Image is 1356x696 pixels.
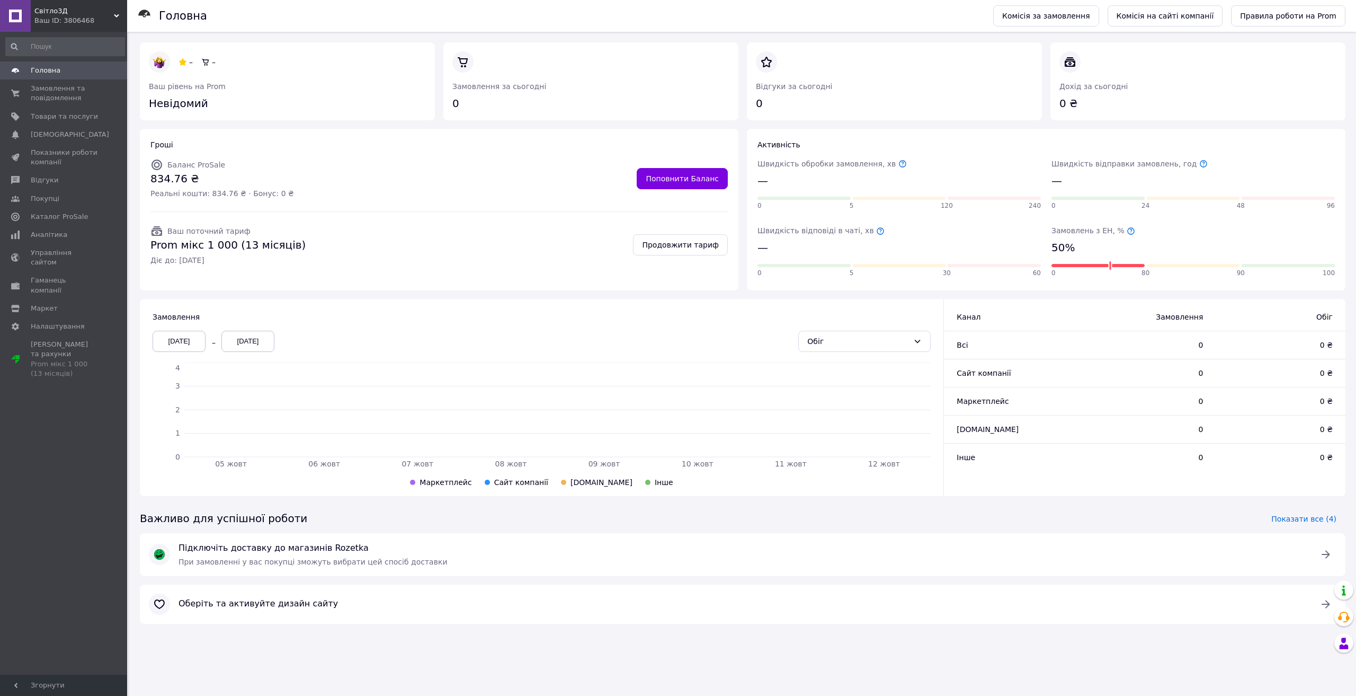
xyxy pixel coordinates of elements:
[757,140,800,149] span: Активність
[1091,396,1203,407] span: 0
[941,201,953,210] span: 120
[31,130,109,139] span: [DEMOGRAPHIC_DATA]
[993,5,1099,27] a: Комісія за замовлення
[402,460,433,468] tspan: 07 жовт
[167,227,251,235] span: Ваш поточний тариф
[850,201,854,210] span: 5
[150,188,294,199] span: Реальні кошти: 834.76 ₴ · Бонус: 0 ₴
[179,598,1307,610] span: Оберіть та активуйте дизайн сайту
[957,425,1019,434] span: [DOMAIN_NAME]
[140,533,1345,576] a: Підключіть доставку до магазинів RozetkaПри замовленні у вас покупці зможуть вибрати цей спосіб д...
[1091,312,1203,322] span: Замовлення
[1141,269,1149,278] span: 80
[1051,226,1135,235] span: Замовлень з ЕН, %
[1271,514,1336,524] span: Показати все (4)
[1224,312,1333,322] span: Обіг
[153,313,200,321] span: Замовлення
[1141,201,1149,210] span: 24
[31,359,98,378] div: Prom мікс 1 000 (13 місяців)
[570,478,632,487] span: [DOMAIN_NAME]
[495,460,527,468] tspan: 08 жовт
[1091,452,1203,463] span: 0
[1091,340,1203,350] span: 0
[957,369,1011,377] span: Сайт компанії
[943,269,951,278] span: 30
[1224,452,1333,463] span: 0 ₴
[682,460,713,468] tspan: 10 жовт
[957,313,980,321] span: Канал
[140,585,1345,624] a: Оберіть та активуйте дизайн сайту
[1051,269,1056,278] span: 0
[757,160,907,168] span: Швидкість обробки замовлення, хв
[175,382,180,390] tspan: 3
[1108,5,1223,27] a: Комісія на сайті компанії
[308,460,340,468] tspan: 06 жовт
[34,16,127,25] div: Ваш ID: 3806468
[5,37,125,56] input: Пошук
[757,173,768,189] span: —
[1029,201,1041,210] span: 240
[757,240,768,256] span: —
[494,478,548,487] span: Сайт компанії
[637,168,728,189] a: Поповнити Баланс
[179,542,1307,554] span: Підключіть доставку до магазинів Rozetka
[757,201,762,210] span: 0
[153,331,206,352] div: [DATE]
[159,10,207,22] h1: Головна
[633,234,728,256] a: Продовжити тариф
[1323,269,1335,278] span: 100
[189,58,193,66] span: –
[31,340,98,378] span: [PERSON_NAME] та рахунки
[1231,5,1345,27] a: Правила роботи на Prom
[34,6,114,16] span: Світло3Д
[175,406,180,414] tspan: 2
[1224,340,1333,350] span: 0 ₴
[175,429,180,437] tspan: 1
[1033,269,1041,278] span: 60
[175,364,180,372] tspan: 4
[807,336,909,347] div: Обіг
[1051,201,1056,210] span: 0
[757,226,885,235] span: Швидкість відповіді в чаті, хв
[215,460,247,468] tspan: 05 жовт
[655,478,673,487] span: Інше
[850,269,854,278] span: 5
[175,453,180,461] tspan: 0
[1051,240,1075,256] span: 50%
[1051,173,1062,189] span: —
[31,248,98,267] span: Управління сайтом
[179,558,448,566] span: При замовленні у вас покупці зможуть вибрати цей спосіб доставки
[1237,269,1245,278] span: 90
[420,478,471,487] span: Маркетплейс
[31,322,85,331] span: Налаштування
[757,269,762,278] span: 0
[31,304,58,313] span: Маркет
[31,148,98,167] span: Показники роботи компанії
[957,341,968,349] span: Всi
[150,171,294,187] span: 834.76 ₴
[1237,201,1245,210] span: 48
[150,237,306,253] span: Prom мікс 1 000 (13 місяців)
[31,175,58,185] span: Відгуки
[212,58,216,66] span: –
[140,511,307,526] span: Важливо для успішної роботи
[31,84,98,103] span: Замовлення та повідомлення
[1224,424,1333,435] span: 0 ₴
[957,453,975,462] span: Інше
[588,460,620,468] tspan: 09 жовт
[150,255,306,266] span: Діє до: [DATE]
[31,276,98,295] span: Гаманець компанії
[957,397,1009,406] span: Маркетплейс
[167,161,225,169] span: Баланс ProSale
[1091,424,1203,435] span: 0
[1051,160,1208,168] span: Швидкість відправки замовлень, год
[868,460,900,468] tspan: 12 жовт
[1224,368,1333,378] span: 0 ₴
[31,194,59,204] span: Покупці
[1224,396,1333,407] span: 0 ₴
[150,140,173,149] span: Гроші
[31,230,67,240] span: Аналітика
[775,460,807,468] tspan: 11 жовт
[1091,368,1203,378] span: 0
[1327,201,1335,210] span: 96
